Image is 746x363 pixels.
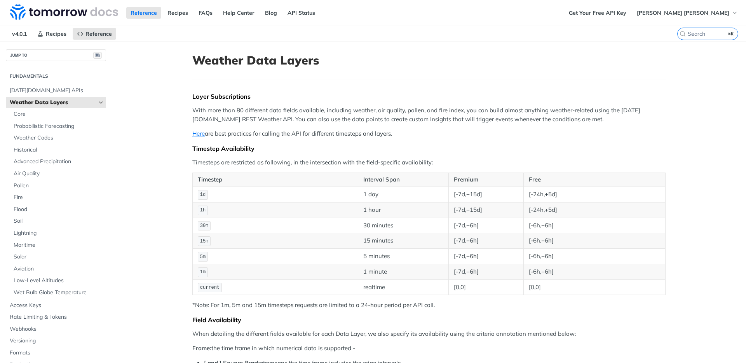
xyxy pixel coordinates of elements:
[46,30,66,37] span: Recipes
[10,263,106,275] a: Aviation
[126,7,161,19] a: Reference
[192,158,666,167] p: Timesteps are restricted as following, in the intersection with the field-specific availability:
[283,7,319,19] a: API Status
[449,218,524,233] td: [-7d,+6h]
[10,132,106,144] a: Weather Codes
[14,170,104,178] span: Air Quality
[358,173,448,187] th: Interval Span
[192,130,205,137] a: Here
[14,122,104,130] span: Probabilistic Forecasting
[358,202,448,218] td: 1 hour
[449,233,524,249] td: [-7d,+6h]
[10,215,106,227] a: Soil
[192,344,666,353] p: the time frame in which numerical data is supported -
[10,4,118,20] img: Tomorrow.io Weather API Docs
[523,202,665,218] td: [-24h,+5d]
[10,168,106,180] a: Air Quality
[194,7,217,19] a: FAQs
[358,233,448,249] td: 15 minutes
[14,229,104,237] span: Lightning
[523,233,665,249] td: [-6h,+6h]
[6,49,106,61] button: JUMP TO⌘/
[10,144,106,156] a: Historical
[261,7,281,19] a: Blog
[6,73,106,80] h2: Fundamentals
[200,269,206,275] span: 1m
[523,279,665,295] td: [0,0]
[358,279,448,295] td: realtime
[14,265,104,273] span: Aviation
[14,289,104,297] span: Wet Bulb Globe Temperature
[10,251,106,263] a: Solar
[10,349,104,357] span: Formats
[14,194,104,201] span: Fire
[6,347,106,359] a: Formats
[10,192,106,203] a: Fire
[523,249,665,264] td: [-6h,+6h]
[14,158,104,166] span: Advanced Precipitation
[192,344,211,352] strong: Frame:
[6,335,106,347] a: Versioning
[10,302,104,309] span: Access Keys
[358,249,448,264] td: 5 minutes
[200,254,206,260] span: 5m
[10,325,104,333] span: Webhooks
[10,227,106,239] a: Lightning
[14,146,104,154] span: Historical
[637,9,729,16] span: [PERSON_NAME] [PERSON_NAME]
[200,208,206,213] span: 1h
[10,180,106,192] a: Pollen
[14,277,104,284] span: Low-Level Altitudes
[85,30,112,37] span: Reference
[192,92,666,100] div: Layer Subscriptions
[93,52,102,59] span: ⌘/
[8,28,31,40] span: v4.0.1
[10,287,106,298] a: Wet Bulb Globe Temperature
[192,301,666,310] p: *Note: For 1m, 5m and 15m timesteps requests are limited to a 24-hour period per API call.
[73,28,116,40] a: Reference
[192,330,666,339] p: When detailing the different fields available for each Data Layer, we also specify its availabili...
[14,134,104,142] span: Weather Codes
[449,173,524,187] th: Premium
[523,187,665,202] td: [-24h,+5d]
[10,275,106,286] a: Low-Level Altitudes
[10,156,106,168] a: Advanced Precipitation
[33,28,71,40] a: Recipes
[192,106,666,124] p: With more than 80 different data fields available, including weather, air quality, pollen, and fi...
[14,241,104,249] span: Maritime
[449,202,524,218] td: [-7d,+15d]
[192,316,666,324] div: Field Availability
[10,337,104,345] span: Versioning
[6,311,106,323] a: Rate Limiting & Tokens
[14,253,104,261] span: Solar
[192,129,666,138] p: are best practices for calling the API for different timesteps and layers.
[10,87,104,94] span: [DATE][DOMAIN_NAME] APIs
[14,206,104,213] span: Flood
[219,7,259,19] a: Help Center
[10,120,106,132] a: Probabilistic Forecasting
[10,239,106,251] a: Maritime
[6,85,106,96] a: [DATE][DOMAIN_NAME] APIs
[523,218,665,233] td: [-6h,+6h]
[726,30,736,38] kbd: ⌘K
[523,173,665,187] th: Free
[449,279,524,295] td: [0,0]
[192,145,666,152] div: Timestep Availability
[10,108,106,120] a: Core
[200,239,209,244] span: 15m
[10,313,104,321] span: Rate Limiting & Tokens
[680,31,686,37] svg: Search
[10,99,96,106] span: Weather Data Layers
[193,173,358,187] th: Timestep
[6,300,106,311] a: Access Keys
[200,285,220,290] span: current
[6,97,106,108] a: Weather Data LayersHide subpages for Weather Data Layers
[358,218,448,233] td: 30 minutes
[14,182,104,190] span: Pollen
[6,323,106,335] a: Webhooks
[358,264,448,279] td: 1 minute
[14,110,104,118] span: Core
[565,7,631,19] a: Get Your Free API Key
[200,223,209,229] span: 30m
[633,7,742,19] button: [PERSON_NAME] [PERSON_NAME]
